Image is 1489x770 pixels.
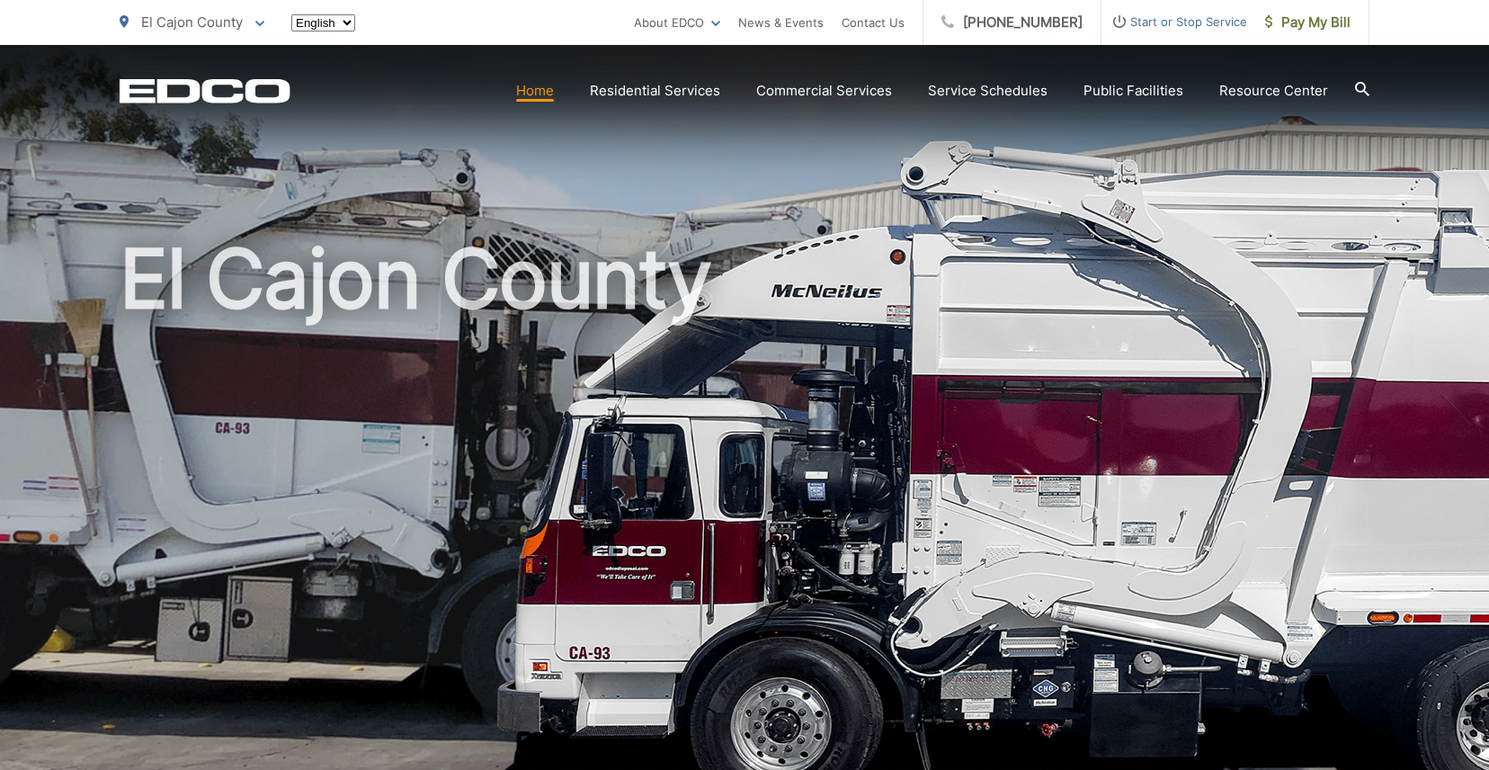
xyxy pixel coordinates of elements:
a: Home [516,80,554,102]
a: Commercial Services [756,80,892,102]
a: About EDCO [634,12,720,33]
span: Pay My Bill [1265,12,1351,33]
a: Public Facilities [1083,80,1183,102]
a: Resource Center [1219,80,1328,102]
span: El Cajon County [141,13,243,31]
select: Select a language [291,14,355,31]
a: Residential Services [590,80,720,102]
a: EDCD logo. Return to the homepage. [120,78,290,103]
a: Service Schedules [928,80,1048,102]
a: News & Events [738,12,824,33]
a: Contact Us [842,12,905,33]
